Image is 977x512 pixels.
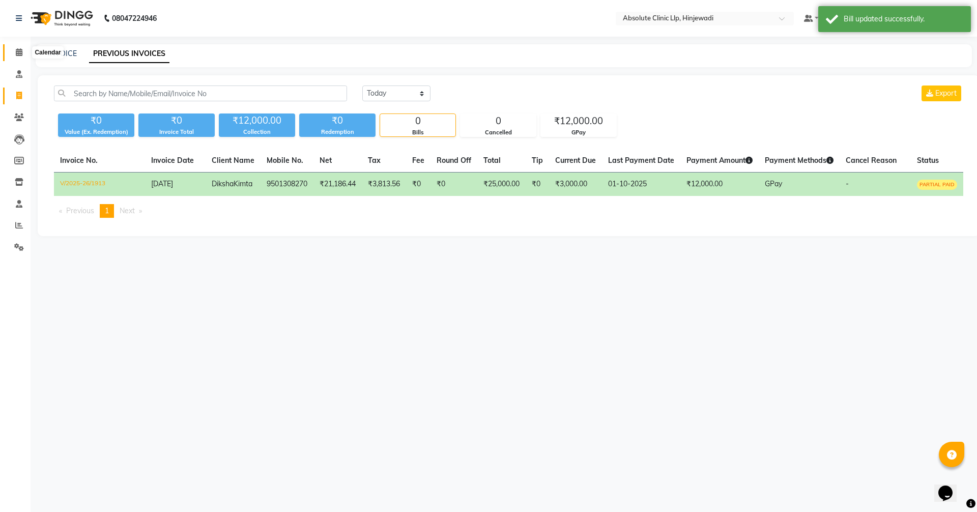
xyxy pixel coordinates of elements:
[60,156,98,165] span: Invoice No.
[66,206,94,215] span: Previous
[430,173,477,196] td: ₹0
[917,156,939,165] span: Status
[219,113,295,128] div: ₹12,000.00
[151,179,173,188] span: [DATE]
[437,156,471,165] span: Round Off
[105,206,109,215] span: 1
[26,4,96,33] img: logo
[686,156,753,165] span: Payment Amount
[89,45,169,63] a: PREVIOUS INVOICES
[477,173,526,196] td: ₹25,000.00
[212,156,254,165] span: Client Name
[212,179,234,188] span: Diksha
[461,128,536,137] div: Cancelled
[844,14,963,24] div: Bill updated successfully.
[846,179,849,188] span: -
[555,156,596,165] span: Current Due
[58,113,134,128] div: ₹0
[846,156,897,165] span: Cancel Reason
[151,156,194,165] span: Invoice Date
[313,173,362,196] td: ₹21,186.44
[532,156,543,165] span: Tip
[680,173,759,196] td: ₹12,000.00
[541,114,616,128] div: ₹12,000.00
[380,128,455,137] div: Bills
[483,156,501,165] span: Total
[267,156,303,165] span: Mobile No.
[765,156,834,165] span: Payment Methods
[935,89,957,98] span: Export
[54,86,347,101] input: Search by Name/Mobile/Email/Invoice No
[368,156,381,165] span: Tax
[32,46,63,59] div: Calendar
[412,156,424,165] span: Fee
[58,128,134,136] div: Value (Ex. Redemption)
[602,173,680,196] td: 01-10-2025
[299,128,376,136] div: Redemption
[138,113,215,128] div: ₹0
[120,206,135,215] span: Next
[112,4,157,33] b: 08047224946
[934,471,967,502] iframe: chat widget
[320,156,332,165] span: Net
[406,173,430,196] td: ₹0
[54,204,963,218] nav: Pagination
[541,128,616,137] div: GPay
[380,114,455,128] div: 0
[138,128,215,136] div: Invoice Total
[234,179,252,188] span: Kimta
[526,173,549,196] td: ₹0
[362,173,406,196] td: ₹3,813.56
[917,180,957,190] span: PARTIAL PAID
[765,179,782,188] span: GPay
[461,114,536,128] div: 0
[261,173,313,196] td: 9501308270
[219,128,295,136] div: Collection
[549,173,602,196] td: ₹3,000.00
[54,173,145,196] td: V/2025-26/1913
[608,156,674,165] span: Last Payment Date
[299,113,376,128] div: ₹0
[922,86,961,101] button: Export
